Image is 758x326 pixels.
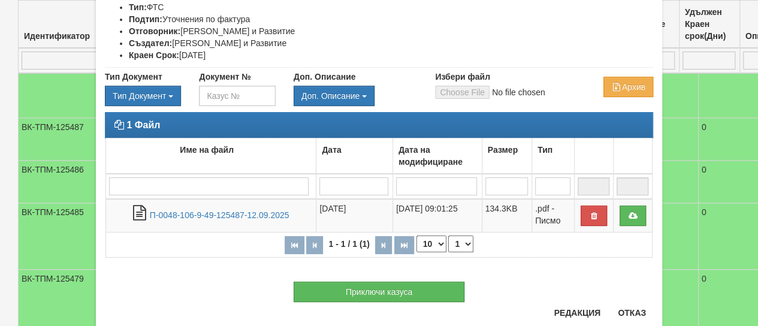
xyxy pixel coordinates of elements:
label: Избери файл [435,71,490,83]
span: 1 - 1 / 1 (1) [325,239,372,249]
li: [PERSON_NAME] и Развитие [129,37,370,49]
button: Последна страница [394,236,414,254]
li: [PERSON_NAME] и Развитие [129,25,370,37]
button: Първа страница [285,236,304,254]
strong: 1 Файл [126,120,160,130]
a: П-0048-106-9-49-125487-12.09.2025 [150,210,289,220]
li: [DATE] [129,49,370,61]
b: Подтип: [129,14,162,24]
span: Доп. Описание [301,91,360,101]
li: Уточнения по фактура [129,13,370,25]
td: : No sort applied, activate to apply an ascending sort [574,138,613,174]
button: Приключи казуса [294,282,464,302]
b: Отговорник: [129,26,180,36]
label: Тип Документ [105,71,162,83]
select: Страница номер [448,236,473,252]
b: Име на файл [180,145,234,155]
td: Име на файл: No sort applied, activate to apply an ascending sort [106,138,316,174]
button: Архив [603,77,653,97]
button: Отказ [611,303,653,322]
b: Тип: [129,2,147,12]
td: .pdf - Писмо [531,199,574,233]
div: Двоен клик, за изчистване на избраната стойност. [105,86,181,106]
td: : No sort applied, activate to apply an ascending sort [613,138,652,174]
div: Двоен клик, за изчистване на избраната стойност. [294,86,417,106]
button: Редакция [546,303,608,322]
li: ФТС [129,1,370,13]
td: Тип: No sort applied, activate to apply an ascending sort [531,138,574,174]
td: 134.3KB [482,199,531,233]
td: [DATE] 09:01:25 [393,199,482,233]
b: Създател: [129,38,172,48]
td: Дата на модифициране: No sort applied, activate to apply an ascending sort [393,138,482,174]
b: Тип [537,145,552,155]
label: Документ № [199,71,250,83]
input: Казус № [199,86,275,106]
button: Следваща страница [375,236,392,254]
td: Дата: No sort applied, activate to apply an ascending sort [316,138,393,174]
tr: П-0048-106-9-49-125487-12.09.2025.pdf - Писмо [106,199,653,233]
b: Размер [488,145,518,155]
button: Доп. Описание [294,86,375,106]
button: Тип Документ [105,86,181,106]
td: Размер: No sort applied, activate to apply an ascending sort [482,138,531,174]
b: Дата на модифициране [398,145,463,167]
span: Тип Документ [113,91,166,101]
label: Доп. Описание [294,71,355,83]
td: [DATE] [316,199,393,233]
b: Краен Срок: [129,50,179,60]
select: Брой редове на страница [416,236,446,252]
b: Дата [322,145,341,155]
button: Предишна страница [306,236,323,254]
